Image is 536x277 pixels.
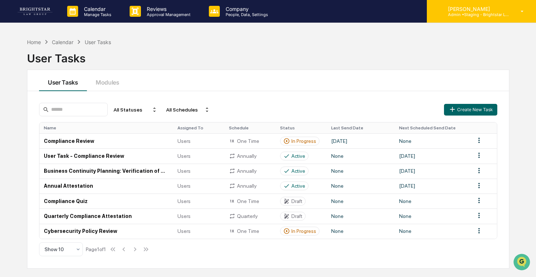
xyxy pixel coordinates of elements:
[7,81,49,87] div: Past conversations
[395,164,471,179] td: [DATE]
[177,168,191,174] span: Users
[73,181,88,186] span: Pylon
[395,194,471,208] td: None
[39,208,173,223] td: Quarterly Compliance Attestation
[327,224,394,239] td: None
[4,160,49,173] a: 🔎Data Lookup
[442,6,510,12] p: [PERSON_NAME]
[86,246,106,252] div: Page 1 of 1
[7,15,133,27] p: How can we help?
[39,70,87,91] button: User Tasks
[395,179,471,194] td: [DATE]
[7,112,19,124] img: Jack Rasmussen
[39,194,173,208] td: Compliance Quiz
[177,183,191,189] span: Users
[229,183,271,189] div: Annually
[65,119,80,125] span: [DATE]
[291,168,305,174] div: Active
[173,122,224,133] th: Assigned To
[61,99,63,105] span: •
[291,183,305,189] div: Active
[220,6,272,12] p: Company
[61,119,63,125] span: •
[327,194,394,208] td: None
[291,213,302,219] div: Draft
[291,198,302,204] div: Draft
[229,168,271,174] div: Annually
[60,149,91,156] span: Attestations
[220,12,272,17] p: People, Data, Settings
[33,63,100,69] div: We're available if you need us!
[395,208,471,223] td: None
[229,228,271,234] div: One Time
[27,39,41,45] div: Home
[7,92,19,104] img: Cece Ferraez
[33,56,120,63] div: Start new chat
[327,208,394,223] td: None
[15,119,20,125] img: 1746055101610-c473b297-6a78-478c-a979-82029cc54cd1
[15,163,46,170] span: Data Lookup
[327,148,394,163] td: None
[141,6,194,12] p: Reviews
[53,150,59,156] div: 🗄️
[124,58,133,67] button: Start new chat
[291,153,305,159] div: Active
[7,164,13,169] div: 🔎
[23,119,59,125] span: [PERSON_NAME]
[177,153,191,159] span: Users
[444,104,497,116] button: Create New Task
[395,148,471,163] td: [DATE]
[177,213,191,219] span: Users
[39,122,173,133] th: Name
[177,198,191,204] span: Users
[163,104,213,116] div: All Schedules
[113,79,133,88] button: See all
[177,138,191,144] span: Users
[85,39,111,45] div: User Tasks
[52,39,73,45] div: Calendar
[15,149,47,156] span: Preclearance
[39,224,173,239] td: Cybersecurity Policy Review
[229,213,271,219] div: Quarterly
[39,179,173,194] td: Annual Attestation
[229,198,271,204] div: One Time
[50,146,93,159] a: 🗄️Attestations
[395,224,471,239] td: None
[87,70,128,91] button: Modules
[111,104,160,116] div: All Statuses
[7,150,13,156] div: 🖐️
[65,99,80,105] span: [DATE]
[229,153,271,159] div: Annually
[177,228,191,234] span: Users
[327,133,394,148] td: [DATE]
[229,138,271,144] div: One Time
[15,56,28,69] img: 8933085812038_c878075ebb4cc5468115_72.jpg
[513,253,532,273] iframe: Open customer support
[276,122,327,133] th: Status
[78,6,115,12] p: Calendar
[327,122,394,133] th: Last Send Date
[327,164,394,179] td: None
[141,12,194,17] p: Approval Management
[18,8,53,15] img: logo
[78,12,115,17] p: Manage Tasks
[442,12,510,17] p: Admin • Staging - Brightstar Law Group
[27,46,509,65] div: User Tasks
[51,180,88,186] a: Powered byPylon
[39,133,173,148] td: Compliance Review
[4,146,50,159] a: 🖐️Preclearance
[327,179,394,194] td: None
[7,56,20,69] img: 1746055101610-c473b297-6a78-478c-a979-82029cc54cd1
[23,99,59,105] span: [PERSON_NAME]
[395,122,471,133] th: Next Scheduled Send Date
[39,164,173,179] td: Business Continuity Planning: Verification of Work-From-Home trial
[291,228,316,234] div: In Progress
[39,148,173,163] td: User Task - Compliance Review
[291,138,316,144] div: In Progress
[395,133,471,148] td: None
[225,122,276,133] th: Schedule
